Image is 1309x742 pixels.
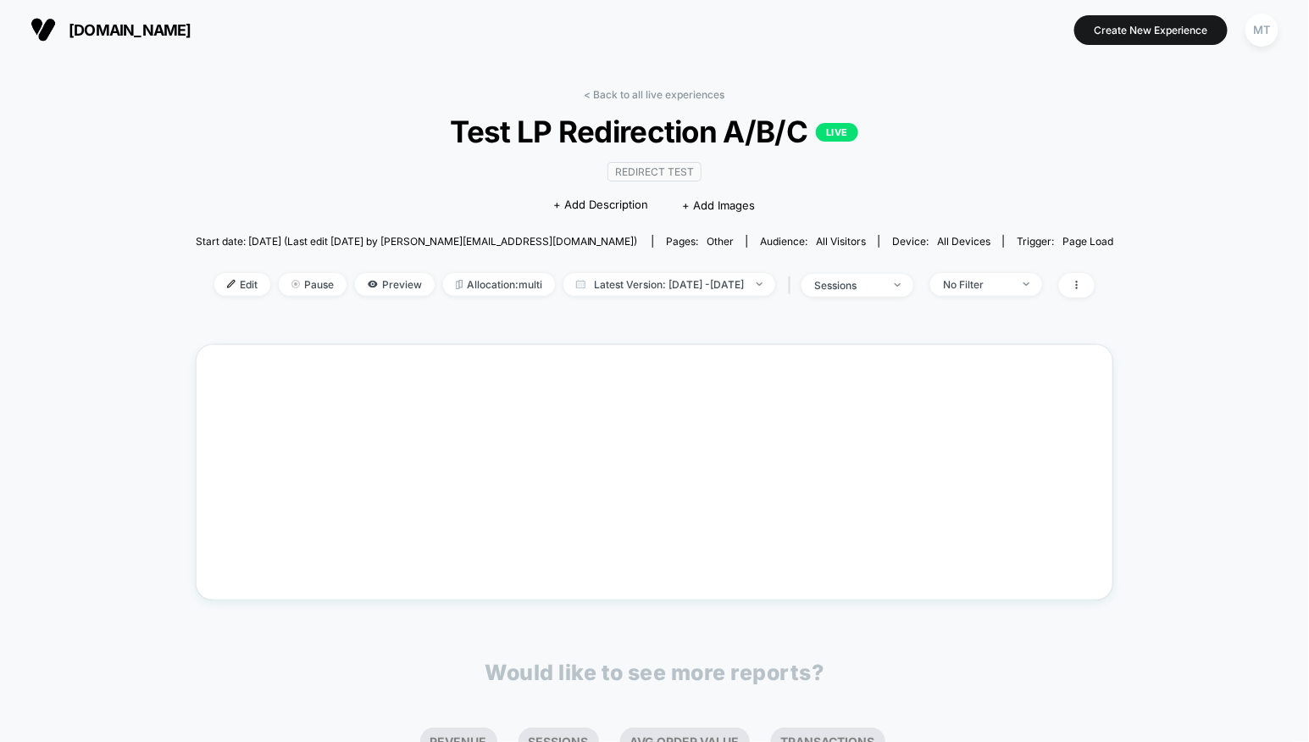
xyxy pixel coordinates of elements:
[554,197,649,214] span: + Add Description
[1240,13,1284,47] button: MT
[816,123,858,142] p: LIVE
[943,278,1011,291] div: No Filter
[31,17,56,42] img: Visually logo
[241,114,1068,149] span: Test LP Redirection A/B/C
[607,162,702,181] span: Redirect Test
[443,273,555,296] span: Allocation: multi
[563,273,775,296] span: Latest Version: [DATE] - [DATE]
[937,235,990,248] span: all devices
[683,198,756,212] span: + Add Images
[214,273,270,296] span: Edit
[25,16,197,43] button: [DOMAIN_NAME]
[1023,282,1029,286] img: end
[196,235,638,248] span: Start date: [DATE] (Last edit [DATE] by [PERSON_NAME][EMAIL_ADDRESS][DOMAIN_NAME])
[814,279,882,292] div: sessions
[576,280,585,288] img: calendar
[816,235,866,248] span: All Visitors
[1245,14,1278,47] div: MT
[69,21,191,39] span: [DOMAIN_NAME]
[279,273,347,296] span: Pause
[291,280,300,288] img: end
[666,235,734,248] div: Pages:
[485,660,824,685] p: Would like to see more reports?
[355,273,435,296] span: Preview
[879,235,1003,248] span: Device:
[707,235,734,248] span: other
[1017,235,1113,248] div: Trigger:
[895,283,901,287] img: end
[585,88,725,101] a: < Back to all live experiences
[456,280,463,289] img: rebalance
[1074,15,1228,45] button: Create New Experience
[1062,235,1113,248] span: Page Load
[227,280,236,288] img: edit
[757,282,763,286] img: end
[784,273,801,298] span: |
[760,235,866,248] div: Audience:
